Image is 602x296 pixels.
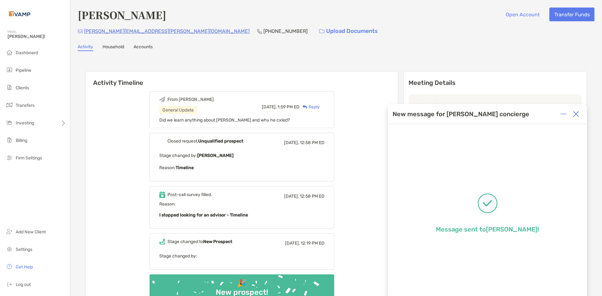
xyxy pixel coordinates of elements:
[16,155,42,161] span: Firm Settings
[16,264,33,270] span: Get Help
[78,29,83,33] img: Email Icon
[6,49,13,56] img: dashboard icon
[285,241,300,246] span: [DATE],
[159,252,325,260] p: Stage changed by:
[303,105,307,109] img: Reply icon
[167,138,243,144] div: Closed request,
[300,140,325,145] span: 12:58 PM ED
[159,164,325,172] p: Reason:
[16,138,27,143] span: Billing
[134,44,153,51] a: Accounts
[319,29,325,34] img: button icon
[263,27,308,35] p: [PHONE_NUMBER]
[262,104,277,110] span: [DATE],
[6,66,13,74] img: pipeline icon
[16,85,29,91] span: Clients
[198,138,243,144] b: Unqualified prospect
[6,154,13,161] img: firm-settings icon
[257,29,262,34] img: Phone Icon
[235,279,249,288] div: 🎉
[299,104,320,110] div: Reply
[315,24,382,38] a: Upload Documents
[16,282,31,287] span: Log out
[284,194,299,199] span: [DATE],
[16,103,34,108] span: Transfers
[167,97,214,102] div: From [PERSON_NAME]
[159,239,165,245] img: Event icon
[501,8,544,21] button: Open Account
[16,229,46,235] span: Add New Client
[560,111,567,117] img: Expand or collapse
[301,241,325,246] span: 12:19 PM ED
[409,79,582,87] p: Meeting Details
[6,101,13,109] img: transfers icon
[84,27,250,35] p: [PERSON_NAME][EMAIL_ADDRESS][PERSON_NAME][DOMAIN_NAME]
[197,153,234,158] b: [PERSON_NAME]
[6,280,13,288] img: logout icon
[16,247,32,252] span: Settings
[6,84,13,91] img: clients icon
[103,44,124,51] a: Household
[414,102,577,110] p: Next meeting
[159,138,165,144] img: Event icon
[6,119,13,126] img: investing icon
[176,165,194,170] b: Timeline
[167,192,212,197] div: Post-call survey filled.
[78,44,93,51] a: Activity
[8,3,32,25] img: Zoe Logo
[159,152,325,159] p: Stage changed by:
[86,71,398,86] h6: Activity Timeline
[159,191,165,198] img: Event icon
[478,193,498,213] img: Message successfully sent
[159,212,248,218] b: I stopped looking for an advisor - Timeline
[16,50,38,55] span: Dashboard
[549,8,594,21] button: Transfer Funds
[159,96,165,102] img: Event icon
[78,8,166,22] h4: [PERSON_NAME]
[393,110,529,118] div: New message for [PERSON_NAME] concierge
[8,34,66,39] span: [PERSON_NAME]!
[436,226,539,233] p: Message sent to [PERSON_NAME] !
[167,239,232,244] div: Stage changed to
[277,104,299,110] span: 1:59 PM ED
[6,136,13,144] img: billing icon
[6,245,13,253] img: settings icon
[159,106,197,114] div: General Update
[159,201,325,219] span: Reason:
[16,120,34,126] span: Investing
[573,111,579,117] img: Close
[159,117,290,123] span: Did we learn anything about [PERSON_NAME] and why he cxled?
[6,263,13,270] img: get-help icon
[203,239,232,244] b: New Prospect
[300,194,325,199] span: 12:58 PM ED
[284,140,299,145] span: [DATE],
[16,68,31,73] span: Pipeline
[6,228,13,235] img: add_new_client icon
